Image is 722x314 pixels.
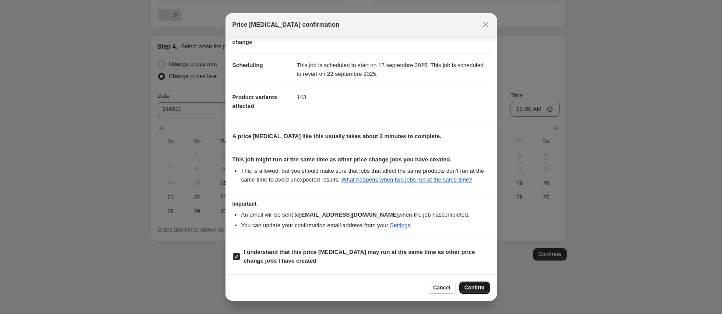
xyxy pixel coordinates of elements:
[479,18,492,31] button: Close
[299,211,398,218] b: [EMAIL_ADDRESS][DOMAIN_NAME]
[433,284,450,291] span: Cancel
[297,86,490,109] dd: 143
[342,176,472,183] a: What happens when two jobs run at the same time?
[459,282,490,294] button: Confirm
[465,284,485,291] span: Confirm
[232,156,452,163] b: This job might run at the same time as other price change jobs you have created.
[390,222,410,228] a: Settings
[232,133,441,139] b: A price [MEDICAL_DATA] like this usually takes about 2 minutes to complete.
[241,167,490,184] li: This is allowed, but you should make sure that jobs that affect the same products don ' t run at ...
[244,249,475,264] b: I understand that this price [MEDICAL_DATA] may run at the same time as other price change jobs I...
[297,54,490,86] dd: This job is scheduled to start on 17 septembre 2025. This job is scheduled to revert on 22 septem...
[232,200,490,207] h3: Important
[428,282,455,294] button: Cancel
[232,20,340,29] span: Price [MEDICAL_DATA] confirmation
[241,211,490,219] li: An email will be sent to when the job has completed .
[241,221,490,230] li: You can update your confirmation email address from your .
[232,94,278,109] span: Product variants affected
[232,62,263,68] span: Scheduling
